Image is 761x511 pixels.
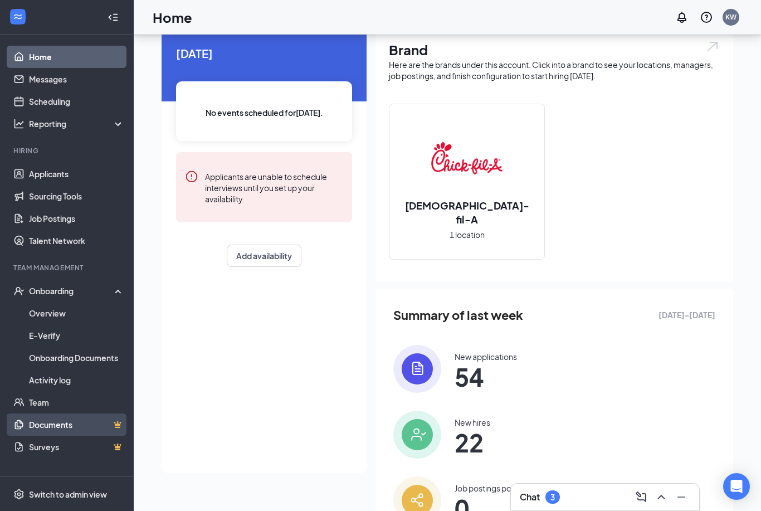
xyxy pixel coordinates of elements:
div: 3 [550,493,555,502]
div: Hiring [13,146,122,155]
svg: Analysis [13,118,25,129]
a: Scheduling [29,90,124,113]
div: Here are the brands under this account. Click into a brand to see your locations, managers, job p... [389,59,720,81]
svg: QuestionInfo [700,11,713,24]
img: open.6027fd2a22e1237b5b06.svg [705,40,720,53]
button: ComposeMessage [632,488,650,506]
svg: UserCheck [13,285,25,296]
svg: Settings [13,489,25,500]
a: Home [29,46,124,68]
svg: ChevronUp [655,490,668,504]
a: SurveysCrown [29,436,124,458]
h1: Home [153,8,192,27]
img: icon [393,411,441,459]
a: Job Postings [29,207,124,230]
div: KW [725,12,736,22]
svg: WorkstreamLogo [12,11,23,22]
a: Team [29,391,124,413]
a: Applicants [29,163,124,185]
span: [DATE] - [DATE] [658,309,715,321]
h2: [DEMOGRAPHIC_DATA]-fil-A [389,198,544,226]
button: Minimize [672,488,690,506]
div: Onboarding [29,285,115,296]
a: E-Verify [29,324,124,347]
h3: Chat [520,491,540,503]
span: 54 [455,367,517,387]
span: Summary of last week [393,305,523,325]
button: ChevronUp [652,488,670,506]
div: Team Management [13,263,122,272]
div: New hires [455,417,490,428]
span: 22 [455,432,490,452]
div: Open Intercom Messenger [723,473,750,500]
svg: Collapse [108,12,119,23]
img: Chick-fil-A [431,123,503,194]
img: icon [393,345,441,393]
span: 1 location [450,228,485,241]
span: [DATE] [176,45,352,62]
div: Job postings posted [455,483,528,494]
a: Sourcing Tools [29,185,124,207]
svg: ComposeMessage [635,490,648,504]
a: Overview [29,302,124,324]
h1: Brand [389,40,720,59]
span: No events scheduled for [DATE] . [206,106,323,119]
div: Switch to admin view [29,489,107,500]
button: Add availability [227,245,301,267]
svg: Notifications [675,11,689,24]
svg: Minimize [675,490,688,504]
div: New applications [455,351,517,362]
a: Onboarding Documents [29,347,124,369]
a: Messages [29,68,124,90]
div: Reporting [29,118,125,129]
a: Talent Network [29,230,124,252]
svg: Error [185,170,198,183]
a: Activity log [29,369,124,391]
a: DocumentsCrown [29,413,124,436]
div: Applicants are unable to schedule interviews until you set up your availability. [205,170,343,205]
